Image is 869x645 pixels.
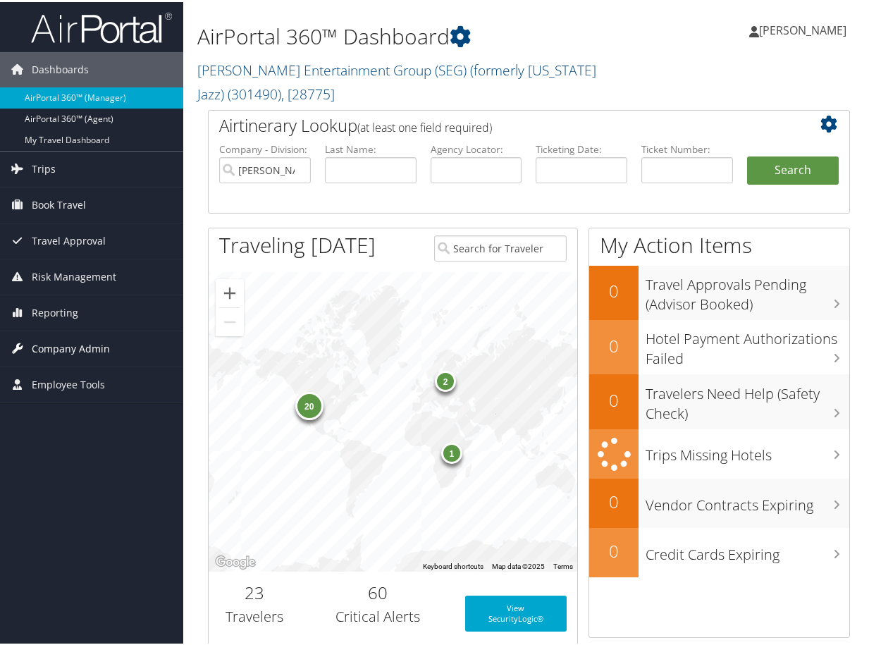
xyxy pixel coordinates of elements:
[431,140,522,154] label: Agency Locator:
[216,277,244,305] button: Zoom in
[219,605,290,625] h3: Travelers
[435,369,456,390] div: 2
[32,293,78,328] span: Reporting
[589,477,849,526] a: 0Vendor Contracts Expiring
[589,228,849,258] h1: My Action Items
[281,82,335,102] span: , [ 28775 ]
[212,551,259,570] img: Google
[492,560,545,568] span: Map data ©2025
[589,427,849,477] a: Trips Missing Hotels
[197,59,596,102] a: [PERSON_NAME] Entertainment Group (SEG) (formerly [US_STATE] Jazz)
[646,536,849,563] h3: Credit Cards Expiring
[357,118,492,133] span: (at least one field required)
[219,228,376,258] h1: Traveling [DATE]
[295,391,323,419] div: 20
[465,594,567,629] a: View SecurityLogic®
[646,486,849,513] h3: Vendor Contracts Expiring
[219,111,785,135] h2: Airtinerary Lookup
[32,50,89,85] span: Dashboards
[646,375,849,422] h3: Travelers Need Help (Safety Check)
[646,266,849,312] h3: Travel Approvals Pending (Advisor Booked)
[212,551,259,570] a: Open this area in Google Maps (opens a new window)
[312,579,444,603] h2: 60
[32,185,86,221] span: Book Travel
[646,436,849,463] h3: Trips Missing Hotels
[325,140,417,154] label: Last Name:
[219,579,290,603] h2: 23
[749,7,861,49] a: [PERSON_NAME]
[31,9,172,42] img: airportal-logo.png
[589,526,849,575] a: 0Credit Cards Expiring
[589,386,639,410] h2: 0
[589,372,849,426] a: 0Travelers Need Help (Safety Check)
[641,140,733,154] label: Ticket Number:
[536,140,627,154] label: Ticketing Date:
[589,537,639,561] h2: 0
[589,264,849,318] a: 0Travel Approvals Pending (Advisor Booked)
[759,20,846,36] span: [PERSON_NAME]
[312,605,444,625] h3: Critical Alerts
[216,306,244,334] button: Zoom out
[32,221,106,257] span: Travel Approval
[228,82,281,102] span: ( 301490 )
[589,318,849,372] a: 0Hotel Payment Authorizations Failed
[589,277,639,301] h2: 0
[440,441,462,462] div: 1
[32,329,110,364] span: Company Admin
[589,332,639,356] h2: 0
[32,257,116,293] span: Risk Management
[589,488,639,512] h2: 0
[423,560,483,570] button: Keyboard shortcuts
[553,560,573,568] a: Terms (opens in new tab)
[219,140,311,154] label: Company - Division:
[32,365,105,400] span: Employee Tools
[747,154,839,183] button: Search
[434,233,567,259] input: Search for Traveler
[646,320,849,367] h3: Hotel Payment Authorizations Failed
[197,20,639,49] h1: AirPortal 360™ Dashboard
[32,149,56,185] span: Trips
